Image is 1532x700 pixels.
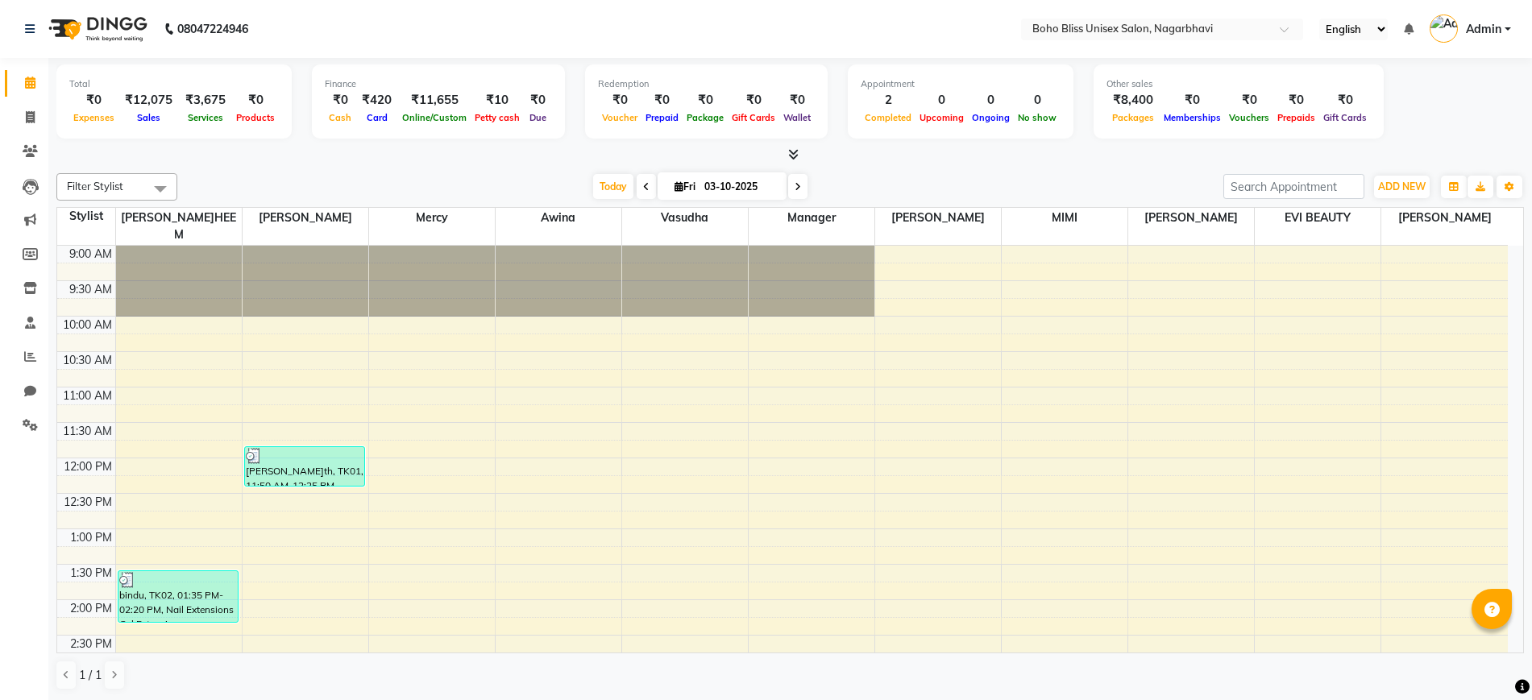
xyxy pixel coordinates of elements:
div: 2:00 PM [67,600,115,617]
span: Online/Custom [398,112,471,123]
div: ₹3,675 [179,91,232,110]
div: bindu, TK02, 01:35 PM-02:20 PM, Nail Extensions Gel Extension [118,571,238,622]
span: ADD NEW [1378,180,1426,193]
iframe: chat widget [1464,636,1516,684]
span: Mercy [369,208,495,228]
div: ₹8,400 [1106,91,1160,110]
span: Completed [861,112,915,123]
div: ₹0 [641,91,683,110]
img: Admin [1430,14,1458,43]
div: ₹0 [232,91,279,110]
div: ₹0 [1319,91,1371,110]
span: Today [593,174,633,199]
span: Wallet [779,112,815,123]
div: [PERSON_NAME]th, TK01, 11:50 AM-12:25 PM, Haircut [PERSON_NAME]rd Haircut - Senior,Haircut [PERSO... [245,447,364,486]
span: [PERSON_NAME]HEEM [116,208,242,245]
div: 0 [1014,91,1061,110]
span: [PERSON_NAME] [1381,208,1508,228]
span: [PERSON_NAME] [875,208,1001,228]
div: ₹0 [325,91,355,110]
div: ₹0 [728,91,779,110]
span: Expenses [69,112,118,123]
div: ₹0 [524,91,552,110]
div: ₹11,655 [398,91,471,110]
span: Voucher [598,112,641,123]
span: Petty cash [471,112,524,123]
span: Services [184,112,227,123]
div: 0 [915,91,968,110]
div: 10:30 AM [60,352,115,369]
span: Vouchers [1225,112,1273,123]
span: MIMI [1002,208,1127,228]
div: Other sales [1106,77,1371,91]
div: 10:00 AM [60,317,115,333]
span: Gift Cards [728,112,779,123]
div: ₹12,075 [118,91,179,110]
span: Filter Stylist [67,180,123,193]
span: Sales [133,112,164,123]
span: [PERSON_NAME] [1128,208,1254,228]
div: Appointment [861,77,1061,91]
span: 1 / 1 [79,667,102,684]
span: Package [683,112,728,123]
span: Upcoming [915,112,968,123]
button: ADD NEW [1374,176,1430,198]
div: 2 [861,91,915,110]
div: 11:00 AM [60,387,115,404]
span: Prepaid [641,112,683,123]
div: Redemption [598,77,815,91]
img: logo [41,6,152,52]
span: Prepaids [1273,112,1319,123]
span: Cash [325,112,355,123]
input: 2025-10-03 [700,175,780,199]
div: Stylist [57,208,115,225]
span: No show [1014,112,1061,123]
span: Awina [496,208,621,228]
span: Admin [1466,21,1501,38]
span: Ongoing [968,112,1014,123]
div: ₹0 [69,91,118,110]
div: ₹0 [598,91,641,110]
div: ₹10 [471,91,524,110]
div: 1:30 PM [67,565,115,582]
div: ₹0 [1273,91,1319,110]
span: Gift Cards [1319,112,1371,123]
div: 12:00 PM [60,458,115,475]
div: ₹0 [779,91,815,110]
span: [PERSON_NAME] [243,208,368,228]
b: 08047224946 [177,6,248,52]
div: ₹0 [1225,91,1273,110]
div: 0 [968,91,1014,110]
div: 1:00 PM [67,529,115,546]
span: Fri [671,180,700,193]
span: Memberships [1160,112,1225,123]
span: Card [363,112,392,123]
span: Packages [1108,112,1158,123]
div: Total [69,77,279,91]
div: ₹0 [1160,91,1225,110]
div: 2:30 PM [67,636,115,652]
span: Vasudha [622,208,748,228]
span: Due [525,112,550,123]
div: 11:30 AM [60,423,115,440]
input: Search Appointment [1223,174,1364,199]
div: ₹0 [683,91,728,110]
span: EVI BEAUTY [1255,208,1380,228]
span: Products [232,112,279,123]
div: 9:30 AM [66,281,115,298]
div: 12:30 PM [60,494,115,511]
div: Finance [325,77,552,91]
div: ₹420 [355,91,398,110]
span: Manager [749,208,874,228]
